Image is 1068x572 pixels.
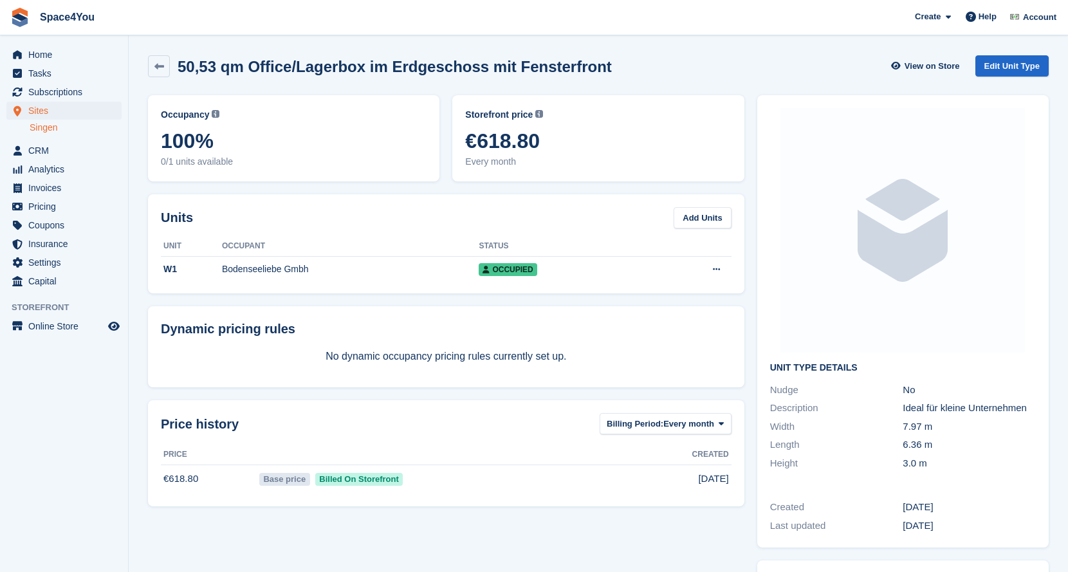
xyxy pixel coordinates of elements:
[6,160,122,178] a: menu
[212,110,219,118] img: icon-info-grey-7440780725fd019a000dd9b08b2336e03edf1995a4989e88bcd33f0948082b44.svg
[315,473,403,486] span: Billed On Storefront
[770,383,903,398] div: Nudge
[28,272,106,290] span: Capital
[161,108,209,122] span: Occupancy
[28,102,106,120] span: Sites
[6,64,122,82] a: menu
[903,500,1036,515] div: [DATE]
[770,456,903,471] div: Height
[6,272,122,290] a: menu
[770,438,903,452] div: Length
[915,10,941,23] span: Create
[6,83,122,101] a: menu
[12,301,128,314] span: Storefront
[770,363,1036,373] h2: Unit Type details
[600,413,732,434] button: Billing Period: Every month
[465,155,731,169] span: Every month
[6,216,122,234] a: menu
[35,6,100,28] a: Space4You
[28,46,106,64] span: Home
[6,46,122,64] a: menu
[28,142,106,160] span: CRM
[28,160,106,178] span: Analytics
[6,102,122,120] a: menu
[6,142,122,160] a: menu
[903,420,1036,434] div: 7.97 m
[259,473,310,486] span: Base price
[6,254,122,272] a: menu
[161,445,257,465] th: Price
[222,263,479,276] div: Bodenseeliebe Gmbh
[903,519,1036,533] div: [DATE]
[479,236,651,257] th: Status
[903,456,1036,471] div: 3.0 m
[465,108,533,122] span: Storefront price
[28,179,106,197] span: Invoices
[28,317,106,335] span: Online Store
[535,110,543,118] img: icon-info-grey-7440780725fd019a000dd9b08b2336e03edf1995a4989e88bcd33f0948082b44.svg
[979,10,997,23] span: Help
[903,401,1036,416] div: Ideal für kleine Unternehmen
[161,319,732,338] div: Dynamic pricing rules
[161,236,222,257] th: Unit
[1023,11,1056,24] span: Account
[6,317,122,335] a: menu
[663,418,714,430] span: Every month
[607,418,663,430] span: Billing Period:
[770,401,903,416] div: Description
[161,263,222,276] div: W1
[479,263,537,276] span: Occupied
[1008,10,1021,23] img: Finn-Kristof Kausch
[770,500,903,515] div: Created
[780,108,1025,353] img: blank-unit-type-icon-ffbac7b88ba66c5e286b0e438baccc4b9c83835d4c34f86887a83fc20ec27e7b.svg
[28,198,106,216] span: Pricing
[28,216,106,234] span: Coupons
[161,414,239,434] span: Price history
[770,519,903,533] div: Last updated
[6,235,122,253] a: menu
[30,122,122,134] a: Singen
[770,420,903,434] div: Width
[161,349,732,364] p: No dynamic occupancy pricing rules currently set up.
[465,129,731,152] span: €618.80
[106,318,122,334] a: Preview store
[6,179,122,197] a: menu
[903,383,1036,398] div: No
[28,83,106,101] span: Subscriptions
[178,58,612,75] h2: 50,53 qm Office/Lagerbox im Erdgeschoss mit Fensterfront
[161,465,257,493] td: €618.80
[161,208,193,227] h2: Units
[903,438,1036,452] div: 6.36 m
[161,129,427,152] span: 100%
[674,207,731,228] a: Add Units
[692,448,729,460] span: Created
[698,472,728,486] span: [DATE]
[905,60,960,73] span: View on Store
[161,155,427,169] span: 0/1 units available
[28,64,106,82] span: Tasks
[10,8,30,27] img: stora-icon-8386f47178a22dfd0bd8f6a31ec36ba5ce8667c1dd55bd0f319d3a0aa187defe.svg
[222,236,479,257] th: Occupant
[6,198,122,216] a: menu
[28,254,106,272] span: Settings
[28,235,106,253] span: Insurance
[890,55,965,77] a: View on Store
[975,55,1049,77] a: Edit Unit Type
